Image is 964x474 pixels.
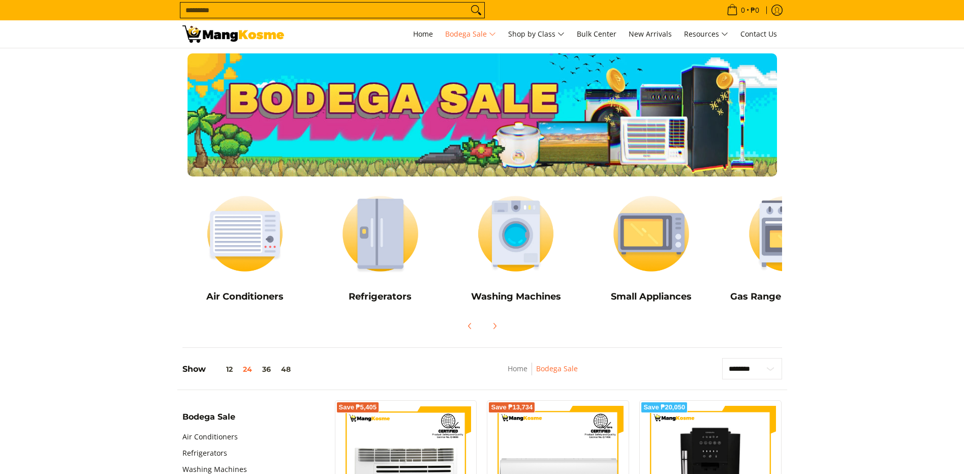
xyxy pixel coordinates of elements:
[503,20,570,48] a: Shop by Class
[453,187,579,310] a: Washing Machines Washing Machines
[577,29,616,39] span: Bulk Center
[445,28,496,41] span: Bodega Sale
[182,445,227,461] a: Refrigerators
[508,28,565,41] span: Shop by Class
[238,365,257,373] button: 24
[572,20,621,48] a: Bulk Center
[643,404,685,410] span: Save ₱20,050
[724,291,850,303] h5: Gas Range and Cookers
[679,20,733,48] a: Resources
[740,29,777,39] span: Contact Us
[724,187,850,281] img: Cookers
[483,315,506,337] button: Next
[588,187,714,281] img: Small Appliances
[440,363,646,386] nav: Breadcrumbs
[318,291,443,303] h5: Refrigerators
[468,3,484,18] button: Search
[588,291,714,303] h5: Small Appliances
[413,29,433,39] span: Home
[629,29,672,39] span: New Arrivals
[339,404,377,410] span: Save ₱5,405
[749,7,761,14] span: ₱0
[735,20,782,48] a: Contact Us
[724,5,762,16] span: •
[684,28,728,41] span: Resources
[182,429,238,445] a: Air Conditioners
[624,20,677,48] a: New Arrivals
[724,187,850,310] a: Cookers Gas Range and Cookers
[182,413,235,429] summary: Open
[318,187,443,281] img: Refrigerators
[491,404,533,410] span: Save ₱13,734
[182,187,308,310] a: Air Conditioners Air Conditioners
[182,364,296,374] h5: Show
[206,365,238,373] button: 12
[739,7,747,14] span: 0
[294,20,782,48] nav: Main Menu
[182,413,235,421] span: Bodega Sale
[536,364,578,373] a: Bodega Sale
[257,365,276,373] button: 36
[276,365,296,373] button: 48
[318,187,443,310] a: Refrigerators Refrigerators
[508,364,527,373] a: Home
[182,25,284,43] img: Bodega Sale l Mang Kosme: Cost-Efficient &amp; Quality Home Appliances
[459,315,481,337] button: Previous
[453,291,579,303] h5: Washing Machines
[588,187,714,310] a: Small Appliances Small Appliances
[440,20,501,48] a: Bodega Sale
[453,187,579,281] img: Washing Machines
[182,291,308,303] h5: Air Conditioners
[182,187,308,281] img: Air Conditioners
[408,20,438,48] a: Home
